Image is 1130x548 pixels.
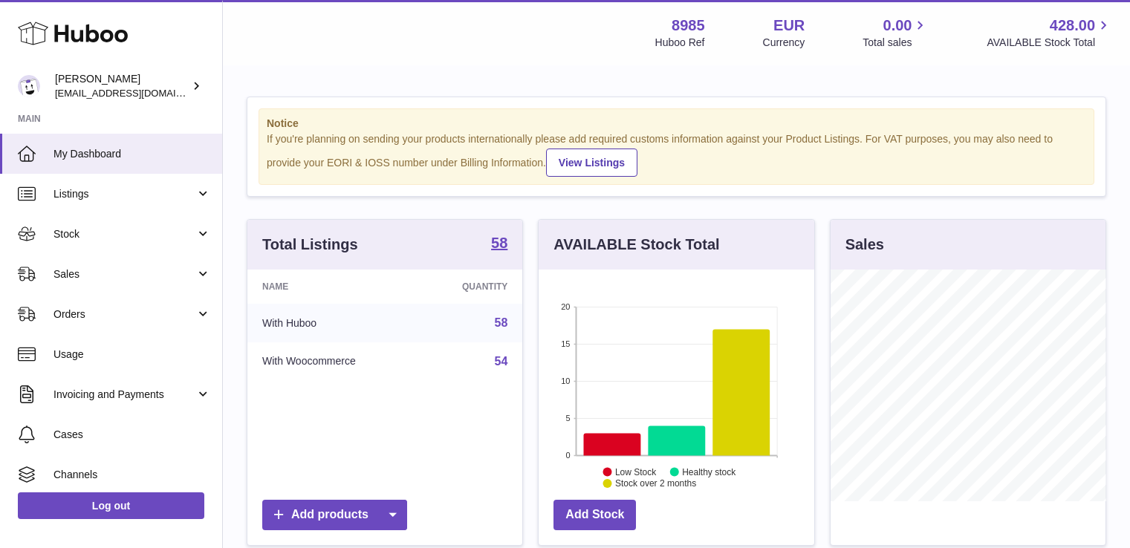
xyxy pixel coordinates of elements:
[845,235,884,255] h3: Sales
[615,478,696,489] text: Stock over 2 months
[863,36,929,50] span: Total sales
[987,16,1112,50] a: 428.00 AVAILABLE Stock Total
[262,235,358,255] h3: Total Listings
[491,235,507,253] a: 58
[247,304,418,342] td: With Huboo
[553,500,636,530] a: Add Stock
[267,117,1086,131] strong: Notice
[562,376,571,385] text: 10
[53,147,211,161] span: My Dashboard
[53,307,195,322] span: Orders
[1050,16,1095,36] span: 428.00
[773,16,805,36] strong: EUR
[682,466,736,477] text: Healthy stock
[546,149,637,177] a: View Listings
[491,235,507,250] strong: 58
[53,187,195,201] span: Listings
[18,75,40,97] img: info@dehaanlifestyle.nl
[615,466,657,477] text: Low Stock
[566,451,571,460] text: 0
[418,270,523,304] th: Quantity
[53,267,195,281] span: Sales
[55,87,218,99] span: [EMAIL_ADDRESS][DOMAIN_NAME]
[763,36,805,50] div: Currency
[553,235,719,255] h3: AVAILABLE Stock Total
[55,72,189,100] div: [PERSON_NAME]
[262,500,407,530] a: Add products
[53,348,211,362] span: Usage
[863,16,929,50] a: 0.00 Total sales
[883,16,912,36] span: 0.00
[53,227,195,241] span: Stock
[562,302,571,311] text: 20
[247,342,418,381] td: With Woocommerce
[495,316,508,329] a: 58
[655,36,705,50] div: Huboo Ref
[267,132,1086,177] div: If you're planning on sending your products internationally please add required customs informati...
[672,16,705,36] strong: 8985
[53,468,211,482] span: Channels
[53,388,195,402] span: Invoicing and Payments
[18,492,204,519] a: Log out
[53,428,211,442] span: Cases
[562,339,571,348] text: 15
[987,36,1112,50] span: AVAILABLE Stock Total
[566,414,571,423] text: 5
[247,270,418,304] th: Name
[495,355,508,368] a: 54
